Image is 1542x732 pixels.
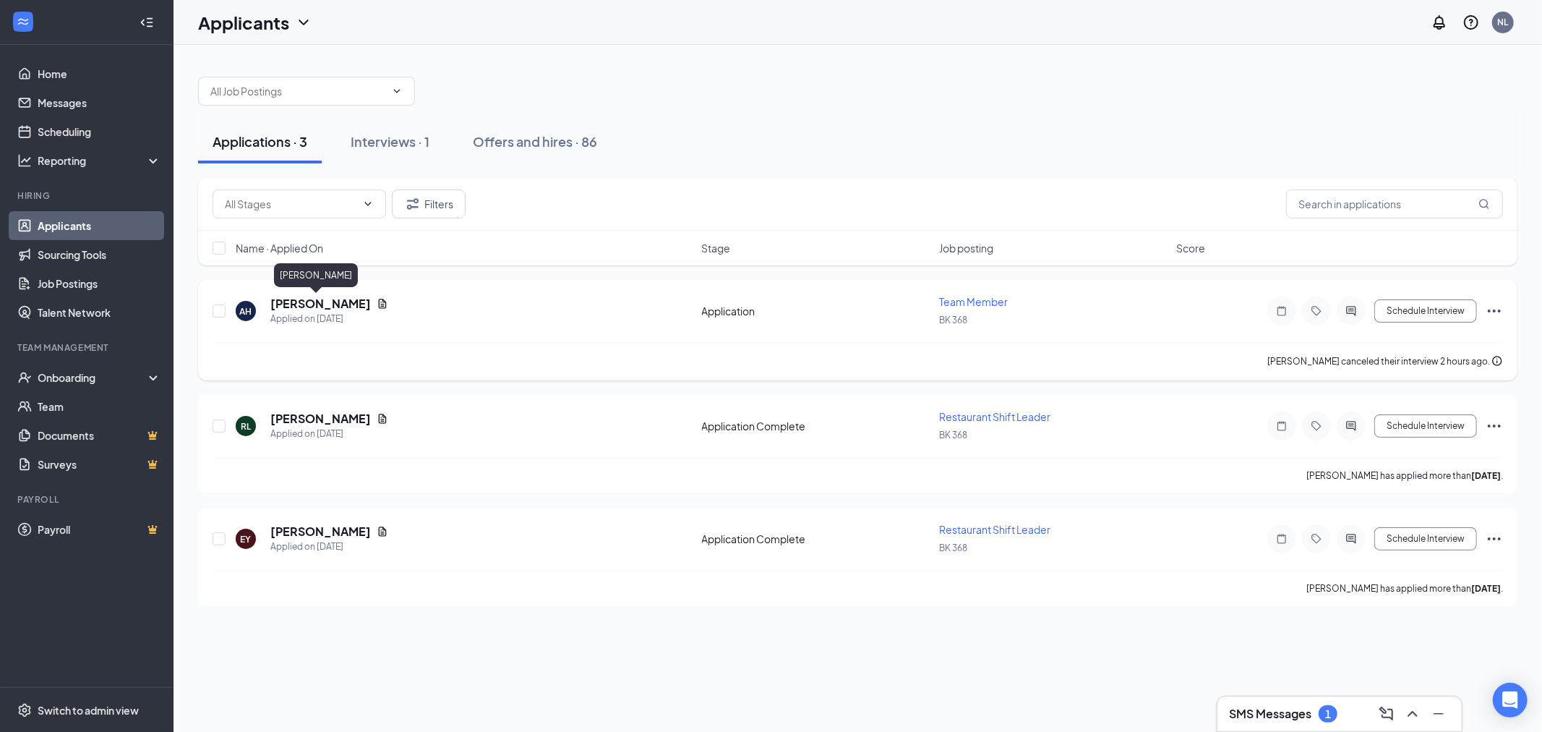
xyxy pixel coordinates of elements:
[270,524,371,540] h5: [PERSON_NAME]
[377,298,388,310] svg: Document
[38,298,161,327] a: Talent Network
[270,411,371,427] h5: [PERSON_NAME]
[16,14,30,29] svg: WorkstreamLogo
[1493,683,1528,718] div: Open Intercom Messenger
[17,493,158,506] div: Payroll
[939,295,1008,308] span: Team Member
[38,392,161,421] a: Team
[38,88,161,117] a: Messages
[1486,302,1503,320] svg: Ellipses
[1229,706,1311,722] h3: SMS Messages
[240,305,252,318] div: AH
[1374,414,1477,438] button: Schedule Interview
[1267,354,1503,369] div: [PERSON_NAME] canceled their interview 2 hours ago.
[241,533,252,545] div: EY
[351,132,429,150] div: Interviews · 1
[210,83,385,99] input: All Job Postings
[241,420,251,433] div: RL
[1273,420,1290,432] svg: Note
[1342,305,1360,317] svg: ActiveChat
[1378,705,1395,723] svg: ComposeMessage
[1427,702,1450,725] button: Minimize
[17,153,32,168] svg: Analysis
[38,450,161,479] a: SurveysCrown
[270,312,388,326] div: Applied on [DATE]
[17,190,158,202] div: Hiring
[140,15,154,30] svg: Collapse
[198,10,289,35] h1: Applicants
[38,703,139,718] div: Switch to admin view
[213,132,307,150] div: Applications · 3
[1306,582,1503,595] p: [PERSON_NAME] has applied more than .
[1486,530,1503,548] svg: Ellipses
[17,370,32,385] svg: UserCheck
[17,703,32,718] svg: Settings
[17,341,158,354] div: Team Management
[939,430,967,441] span: BK 368
[939,542,967,553] span: BK 368
[702,241,731,255] span: Stage
[1374,527,1477,550] button: Schedule Interview
[702,304,930,318] div: Application
[1176,241,1205,255] span: Score
[270,540,388,554] div: Applied on [DATE]
[1478,198,1490,210] svg: MagnifyingGlass
[1308,305,1325,317] svg: Tag
[1486,417,1503,435] svg: Ellipses
[473,132,597,150] div: Offers and hires · 86
[1286,190,1503,218] input: Search in applications
[1308,533,1325,545] svg: Tag
[939,523,1050,536] span: Restaurant Shift Leader
[702,532,930,546] div: Application Complete
[38,370,149,385] div: Onboarding
[1306,469,1503,482] p: [PERSON_NAME] has applied more than .
[38,211,161,240] a: Applicants
[38,421,161,450] a: DocumentsCrown
[38,240,161,269] a: Sourcing Tools
[391,85,403,97] svg: ChevronDown
[236,241,323,255] span: Name · Applied On
[38,269,161,298] a: Job Postings
[939,410,1050,423] span: Restaurant Shift Leader
[1342,420,1360,432] svg: ActiveChat
[1325,708,1331,720] div: 1
[377,526,388,537] svg: Document
[362,198,374,210] svg: ChevronDown
[1273,305,1290,317] svg: Note
[1498,16,1509,28] div: NL
[702,419,930,433] div: Application Complete
[1273,533,1290,545] svg: Note
[1462,14,1480,31] svg: QuestionInfo
[295,14,312,31] svg: ChevronDown
[1401,702,1424,725] button: ChevronUp
[274,263,358,287] div: [PERSON_NAME]
[1308,420,1325,432] svg: Tag
[1404,705,1421,723] svg: ChevronUp
[939,315,967,325] span: BK 368
[1471,470,1501,481] b: [DATE]
[939,241,993,255] span: Job posting
[1430,705,1447,723] svg: Minimize
[270,427,388,441] div: Applied on [DATE]
[38,515,161,544] a: PayrollCrown
[392,190,466,218] button: Filter Filters
[377,413,388,425] svg: Document
[38,153,162,168] div: Reporting
[1375,702,1398,725] button: ComposeMessage
[1342,533,1360,545] svg: ActiveChat
[1471,583,1501,594] b: [DATE]
[1491,355,1503,367] svg: Info
[1374,299,1477,323] button: Schedule Interview
[225,196,356,212] input: All Stages
[404,195,421,213] svg: Filter
[38,117,161,146] a: Scheduling
[270,296,371,312] h5: [PERSON_NAME]
[1431,14,1448,31] svg: Notifications
[38,59,161,88] a: Home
